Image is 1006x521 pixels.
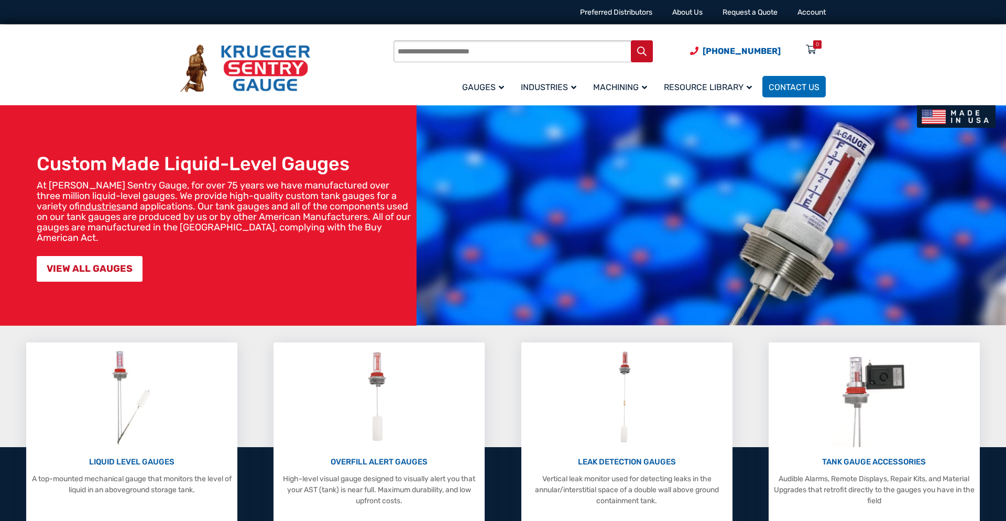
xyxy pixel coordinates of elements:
a: Request a Quote [723,8,778,17]
p: TANK GAUGE ACCESSORIES [774,456,975,468]
img: Leak Detection Gauges [606,348,648,447]
img: Liquid Level Gauges [104,348,159,447]
img: Tank Gauge Accessories [832,348,916,447]
img: bg_hero_bannerksentry [417,105,1006,326]
p: High-level visual gauge designed to visually alert you that your AST (tank) is near full. Maximum... [279,473,479,506]
p: OVERFILL ALERT GAUGES [279,456,479,468]
span: Industries [521,82,576,92]
span: Gauges [462,82,504,92]
p: A top-mounted mechanical gauge that monitors the level of liquid in an aboveground storage tank. [31,473,232,495]
img: Overfill Alert Gauges [356,348,403,447]
a: About Us [672,8,703,17]
img: Made In USA [917,105,996,128]
a: Account [797,8,826,17]
a: Industries [515,74,587,99]
a: Contact Us [762,76,826,97]
span: Resource Library [664,82,752,92]
a: Phone Number (920) 434-8860 [690,45,781,58]
a: industries [80,201,121,212]
a: Machining [587,74,658,99]
a: Preferred Distributors [580,8,652,17]
p: At [PERSON_NAME] Sentry Gauge, for over 75 years we have manufactured over three million liquid-l... [37,180,411,243]
a: Resource Library [658,74,762,99]
h1: Custom Made Liquid-Level Gauges [37,152,411,175]
a: Gauges [456,74,515,99]
span: Machining [593,82,647,92]
div: 0 [816,40,819,49]
a: VIEW ALL GAUGES [37,256,143,282]
p: Audible Alarms, Remote Displays, Repair Kits, and Material Upgrades that retrofit directly to the... [774,473,975,506]
span: [PHONE_NUMBER] [703,46,781,56]
img: Krueger Sentry Gauge [180,45,310,93]
p: Vertical leak monitor used for detecting leaks in the annular/interstitial space of a double wall... [527,473,727,506]
p: LEAK DETECTION GAUGES [527,456,727,468]
span: Contact Us [769,82,819,92]
p: LIQUID LEVEL GAUGES [31,456,232,468]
